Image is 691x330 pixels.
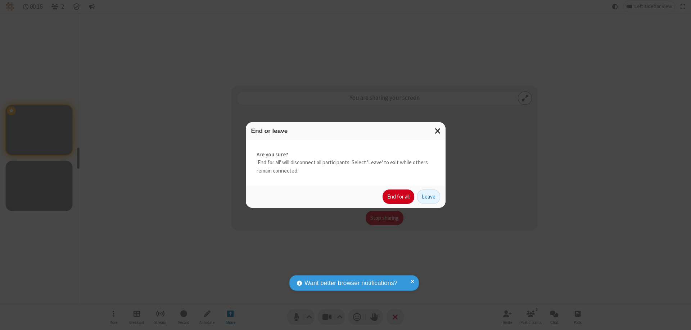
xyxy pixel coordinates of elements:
[246,140,446,186] div: 'End for all' will disconnect all participants. Select 'Leave' to exit while others remain connec...
[257,151,435,159] strong: Are you sure?
[251,128,440,134] h3: End or leave
[383,189,414,204] button: End for all
[430,122,446,140] button: Close modal
[417,189,440,204] button: Leave
[304,278,397,288] span: Want better browser notifications?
